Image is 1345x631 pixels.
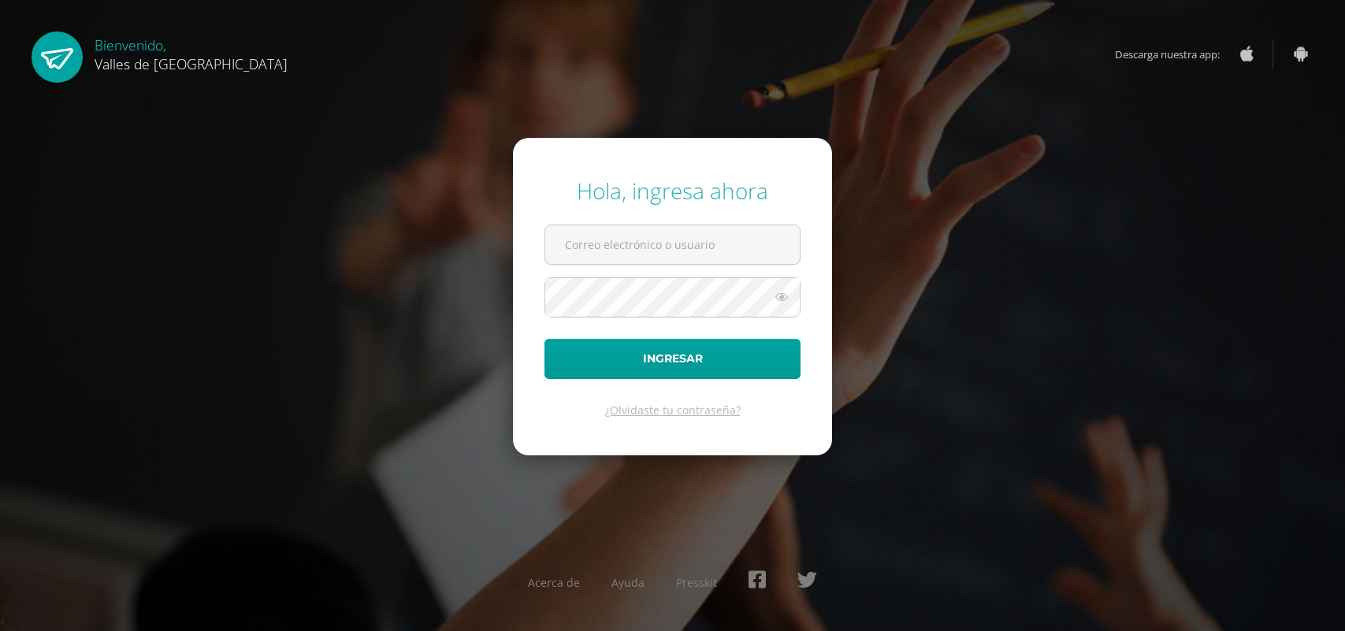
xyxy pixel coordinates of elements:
div: Bienvenido, [95,32,288,73]
a: Presskit [676,575,717,590]
a: Ayuda [611,575,645,590]
a: Acerca de [528,575,580,590]
div: Hola, ingresa ahora [544,176,801,206]
span: Valles de [GEOGRAPHIC_DATA] [95,54,288,73]
input: Correo electrónico o usuario [545,225,800,264]
button: Ingresar [544,339,801,379]
a: ¿Olvidaste tu contraseña? [605,403,741,418]
span: Descarga nuestra app: [1115,39,1235,69]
